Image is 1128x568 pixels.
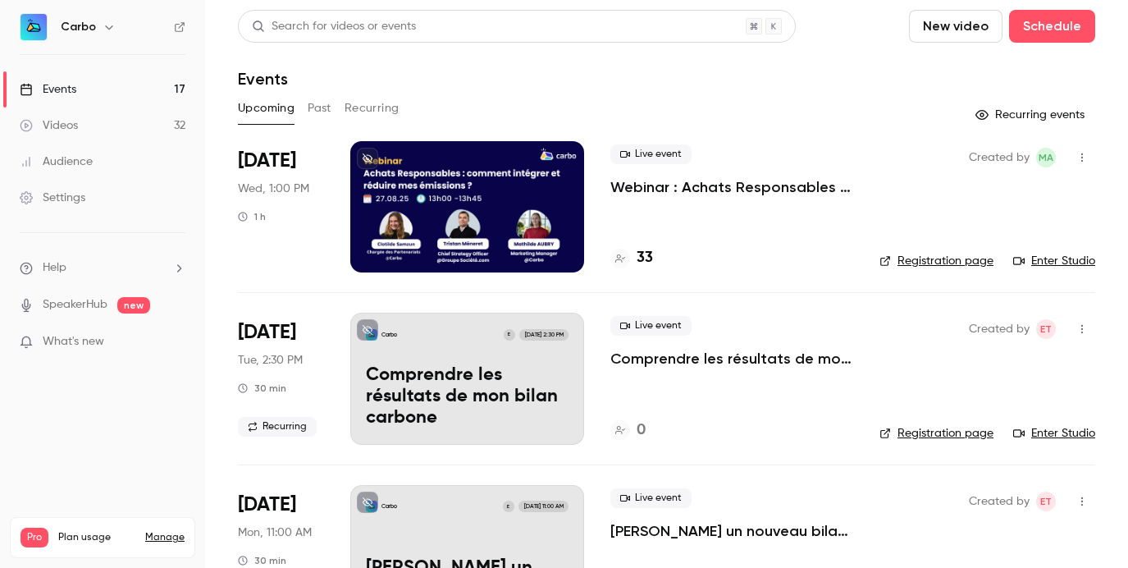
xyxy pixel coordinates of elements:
h1: Events [238,69,288,89]
li: help-dropdown-opener [20,259,185,277]
span: Created by [969,148,1030,167]
h6: Carbo [61,19,96,35]
span: MA [1039,148,1053,167]
a: Registration page [879,425,993,442]
span: Created by [969,319,1030,339]
h4: 0 [637,419,646,442]
a: Enter Studio [1013,425,1095,442]
a: Manage [145,531,185,544]
div: Settings [20,190,85,206]
div: 30 min [238,382,286,395]
div: Aug 27 Wed, 1:00 PM (Europe/Paris) [238,141,324,273]
span: Recurring [238,417,317,437]
div: Sep 2 Tue, 2:30 PM (Europe/Paris) [238,313,324,444]
button: Past [308,95,331,121]
div: 30 min [238,554,286,567]
a: 33 [610,247,653,269]
span: new [117,297,150,314]
a: [PERSON_NAME] un nouveau bilan carbone [610,521,853,541]
button: Recurring [345,95,400,121]
span: Eglantine Thierry Laumont [1036,492,1056,511]
a: SpeakerHub [43,296,107,314]
span: Plan usage [58,531,135,544]
span: [DATE] [238,492,296,518]
span: Live event [610,488,692,508]
span: Pro [21,528,48,547]
span: [DATE] 2:30 PM [519,329,568,341]
span: What's new [43,333,104,350]
button: New video [909,10,1002,43]
a: Comprendre les résultats de mon bilan carbone [610,349,853,369]
span: [DATE] [238,319,296,346]
span: Mon, 11:00 AM [238,524,312,541]
a: Enter Studio [1013,253,1095,269]
span: Eglantine Thierry Laumont [1036,319,1056,339]
button: Upcoming [238,95,295,121]
span: Help [43,259,66,277]
p: Comprendre les résultats de mon bilan carbone [366,365,569,428]
p: Carbo [381,502,397,511]
a: Comprendre les résultats de mon bilan carboneCarboE[DATE] 2:30 PMComprendre les résultats de mon ... [350,313,584,444]
span: Live event [610,144,692,164]
button: Schedule [1009,10,1095,43]
a: 0 [610,419,646,442]
div: 1 h [238,210,266,223]
span: Wed, 1:00 PM [238,181,309,197]
div: Events [20,81,76,98]
span: Created by [969,492,1030,511]
div: Videos [20,117,78,134]
span: Tue, 2:30 PM [238,352,303,369]
p: Carbo [381,331,397,339]
div: Search for videos or events [252,18,416,35]
img: Carbo [21,14,47,40]
span: [DATE] [238,148,296,174]
div: Audience [20,153,93,170]
a: Webinar : Achats Responsables - Comment intégrer et réduire mes émissions du scope 3 ? [610,177,853,197]
span: ET [1040,319,1052,339]
span: ET [1040,492,1052,511]
a: Registration page [879,253,993,269]
iframe: Noticeable Trigger [166,335,185,350]
button: Recurring events [968,102,1095,128]
span: [DATE] 11:00 AM [518,501,568,512]
span: Live event [610,316,692,336]
span: Mathilde Aubry [1036,148,1056,167]
div: E [502,500,515,513]
div: E [503,328,516,341]
h4: 33 [637,247,653,269]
